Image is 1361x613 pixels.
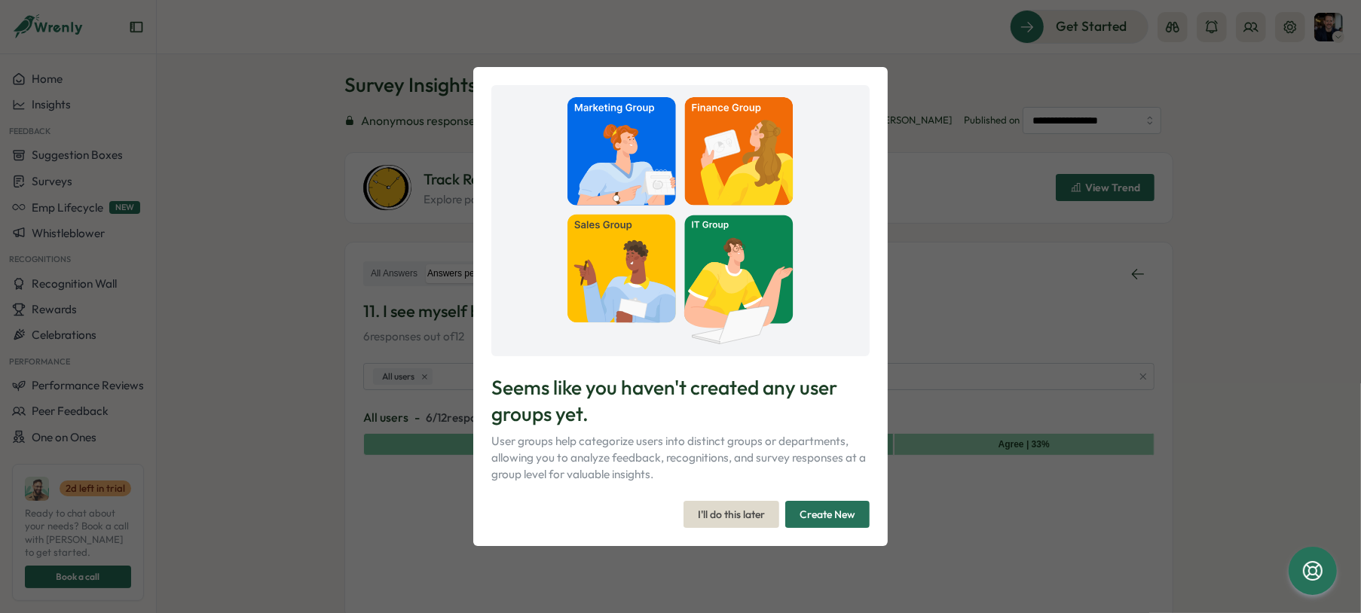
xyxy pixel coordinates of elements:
[491,433,870,483] p: User groups help categorize users into distinct groups or departments, allowing you to analyze fe...
[800,502,855,527] span: Create New
[785,501,870,528] button: Create New
[491,374,870,427] p: Seems like you haven't created any user groups yet.
[684,501,779,528] button: I'll do this later
[698,502,765,527] span: I'll do this later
